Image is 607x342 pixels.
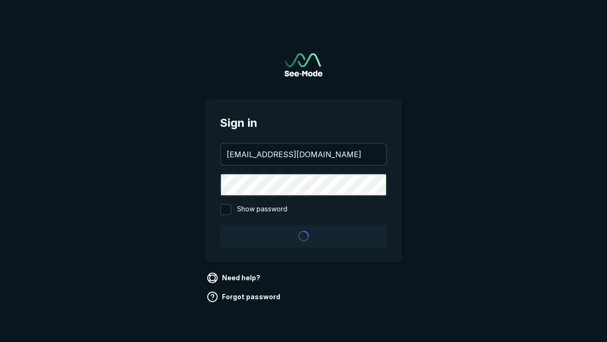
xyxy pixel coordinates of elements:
span: Sign in [220,114,387,132]
a: Go to sign in [285,53,322,76]
input: your@email.com [221,144,386,165]
a: Forgot password [205,289,284,304]
span: Show password [237,204,287,215]
a: Need help? [205,270,264,285]
img: See-Mode Logo [285,53,322,76]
